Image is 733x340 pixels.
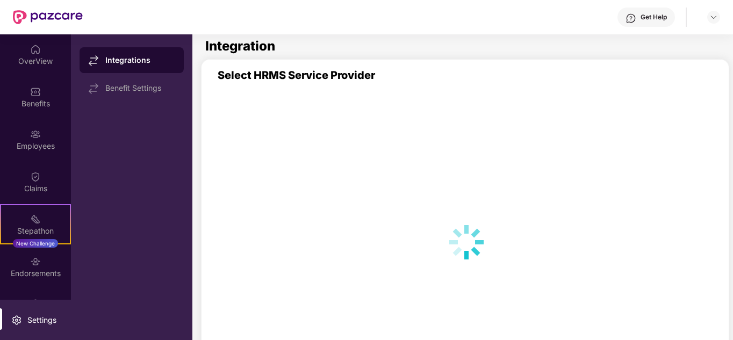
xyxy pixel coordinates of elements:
img: svg+xml;base64,PHN2ZyB4bWxucz0iaHR0cDovL3d3dy53My5vcmcvMjAwMC9zdmciIHdpZHRoPSIxNy44MzIiIGhlaWdodD... [88,55,99,66]
img: svg+xml;base64,PHN2ZyBpZD0iTXlfT3JkZXJzIiBkYXRhLW5hbWU9Ik15IE9yZGVycyIgeG1sbnM9Imh0dHA6Ly93d3cudz... [30,299,41,309]
div: Benefit Settings [105,84,175,92]
img: svg+xml;base64,PHN2ZyBpZD0iU2V0dGluZy0yMHgyMCIgeG1sbnM9Imh0dHA6Ly93d3cudzMub3JnLzIwMDAvc3ZnIiB3aW... [11,315,22,325]
img: svg+xml;base64,PHN2ZyBpZD0iSG9tZSIgeG1sbnM9Imh0dHA6Ly93d3cudzMub3JnLzIwMDAvc3ZnIiB3aWR0aD0iMjAiIG... [30,44,41,55]
img: svg+xml;base64,PHN2ZyBpZD0iSGVscC0zMngzMiIgeG1sbnM9Imh0dHA6Ly93d3cudzMub3JnLzIwMDAvc3ZnIiB3aWR0aD... [626,13,636,24]
img: svg+xml;base64,PHN2ZyBpZD0iRHJvcGRvd24tMzJ4MzIiIHhtbG5zPSJodHRwOi8vd3d3LnczLm9yZy8yMDAwL3N2ZyIgd2... [709,13,718,21]
img: svg+xml;base64,PHN2ZyB4bWxucz0iaHR0cDovL3d3dy53My5vcmcvMjAwMC9zdmciIHdpZHRoPSIyMSIgaGVpZ2h0PSIyMC... [30,214,41,225]
img: New Pazcare Logo [13,10,83,24]
img: svg+xml;base64,PHN2ZyBpZD0iQ2xhaW0iIHhtbG5zPSJodHRwOi8vd3d3LnczLm9yZy8yMDAwL3N2ZyIgd2lkdGg9IjIwIi... [30,171,41,182]
img: svg+xml;base64,PHN2ZyBpZD0iRW1wbG95ZWVzIiB4bWxucz0iaHR0cDovL3d3dy53My5vcmcvMjAwMC9zdmciIHdpZHRoPS... [30,129,41,140]
h1: Integration [205,40,275,53]
div: Settings [24,315,60,325]
img: svg+xml;base64,PHN2ZyBpZD0iQmVuZWZpdHMiIHhtbG5zPSJodHRwOi8vd3d3LnczLm9yZy8yMDAwL3N2ZyIgd2lkdGg9Ij... [30,86,41,97]
div: Stepathon [1,226,70,236]
div: New Challenge [13,239,58,248]
div: Get Help [641,13,667,21]
div: Integrations [105,55,175,66]
img: svg+xml;base64,PHN2ZyBpZD0iRW5kb3JzZW1lbnRzIiB4bWxucz0iaHR0cDovL3d3dy53My5vcmcvMjAwMC9zdmciIHdpZH... [30,256,41,267]
img: svg+xml;base64,PHN2ZyB4bWxucz0iaHR0cDovL3d3dy53My5vcmcvMjAwMC9zdmciIHdpZHRoPSIxNy44MzIiIGhlaWdodD... [88,83,99,94]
